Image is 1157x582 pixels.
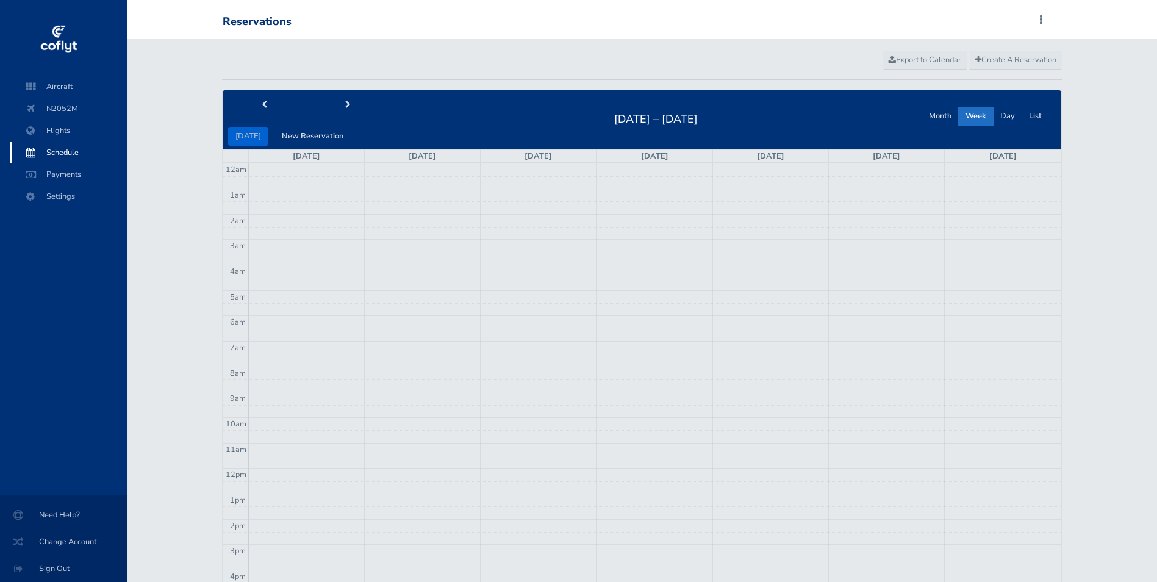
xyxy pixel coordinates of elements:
span: 1am [230,190,246,201]
span: Flights [22,120,115,142]
span: 3pm [230,545,246,556]
span: 5am [230,292,246,303]
span: 8am [230,368,246,379]
span: 3am [230,240,246,251]
span: Create A Reservation [975,54,1056,65]
span: Need Help? [15,504,112,526]
span: Settings [22,185,115,207]
a: [DATE] [757,151,784,162]
a: [DATE] [293,151,320,162]
span: 11am [226,444,246,455]
span: 2pm [230,520,246,531]
a: [DATE] [873,151,900,162]
button: Month [922,107,959,126]
span: 4am [230,266,246,277]
span: Payments [22,163,115,185]
button: next [306,96,390,115]
span: Schedule [22,142,115,163]
a: [DATE] [525,151,552,162]
span: 7am [230,342,246,353]
a: [DATE] [641,151,668,162]
span: N2052M [22,98,115,120]
span: Change Account [15,531,112,553]
button: Week [958,107,994,126]
a: [DATE] [989,151,1017,162]
button: [DATE] [228,127,268,146]
span: Export to Calendar [889,54,961,65]
span: 9am [230,393,246,404]
div: Reservations [223,15,292,29]
a: Export to Calendar [883,51,967,70]
button: prev [223,96,307,115]
span: 10am [226,419,246,429]
a: Create A Reservation [970,51,1062,70]
button: List [1022,107,1049,126]
span: 6am [230,317,246,328]
span: 1pm [230,495,246,506]
span: 4pm [230,571,246,582]
span: 12am [226,164,246,175]
a: [DATE] [409,151,436,162]
button: Day [993,107,1022,126]
span: 2am [230,215,246,226]
span: Sign Out [15,558,112,580]
span: 12pm [226,469,246,480]
h2: [DATE] – [DATE] [607,109,705,126]
button: New Reservation [274,127,351,146]
img: coflyt logo [38,21,79,58]
span: Aircraft [22,76,115,98]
